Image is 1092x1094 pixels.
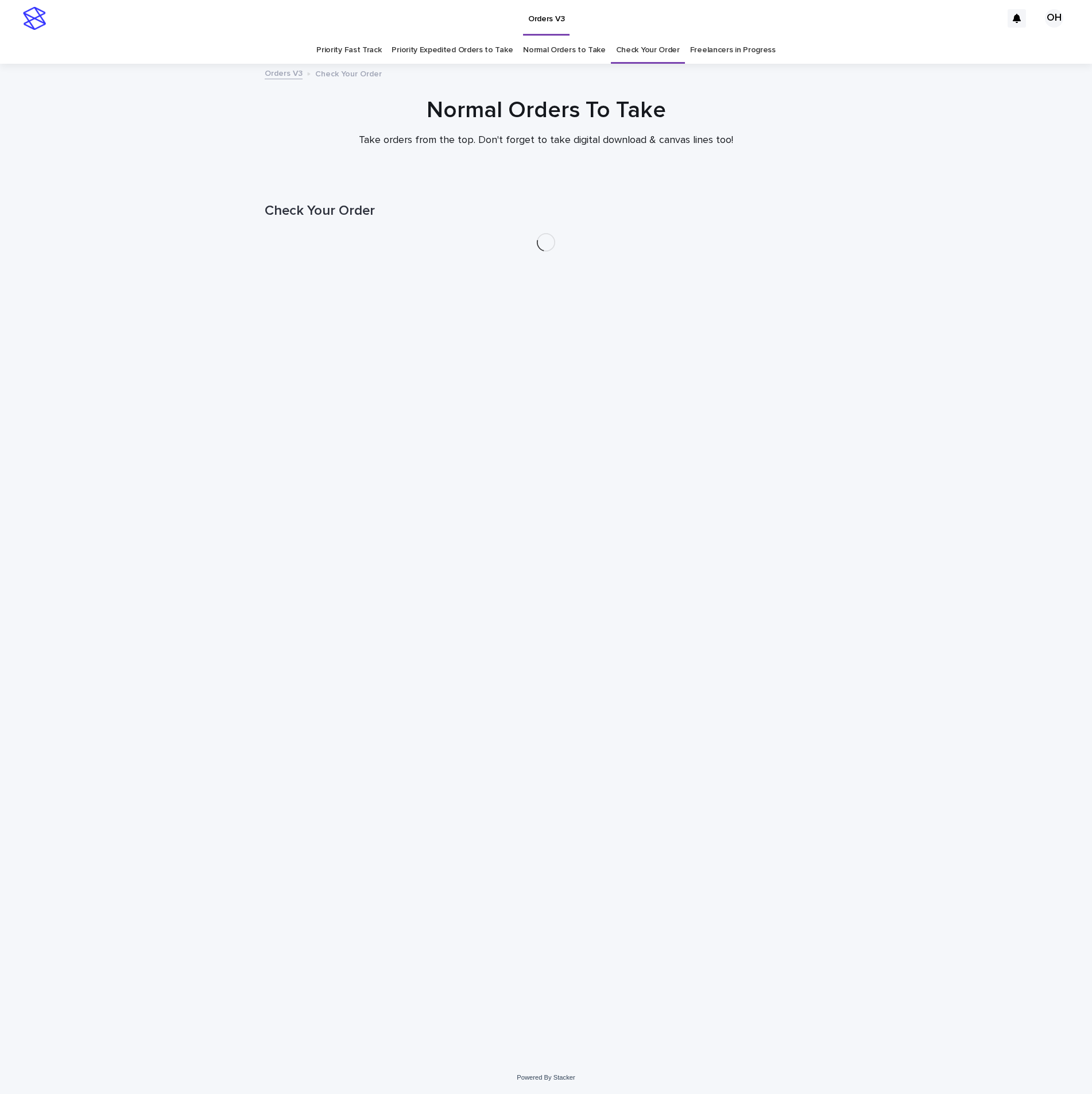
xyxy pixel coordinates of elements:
p: Check Your Order [315,67,382,79]
h1: Normal Orders To Take [265,96,827,124]
div: OH [1045,9,1063,28]
a: Freelancers in Progress [690,37,776,64]
a: Normal Orders to Take [523,37,606,64]
a: Priority Expedited Orders to Take [392,37,513,64]
a: Orders V3 [265,66,303,79]
img: stacker-logo-s-only.png [23,7,46,30]
a: Priority Fast Track [316,37,381,64]
a: Check Your Order [616,37,680,64]
h1: Check Your Order [265,203,827,219]
p: Take orders from the top. Don't forget to take digital download & canvas lines too! [316,134,776,147]
a: Powered By Stacker [517,1074,575,1081]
